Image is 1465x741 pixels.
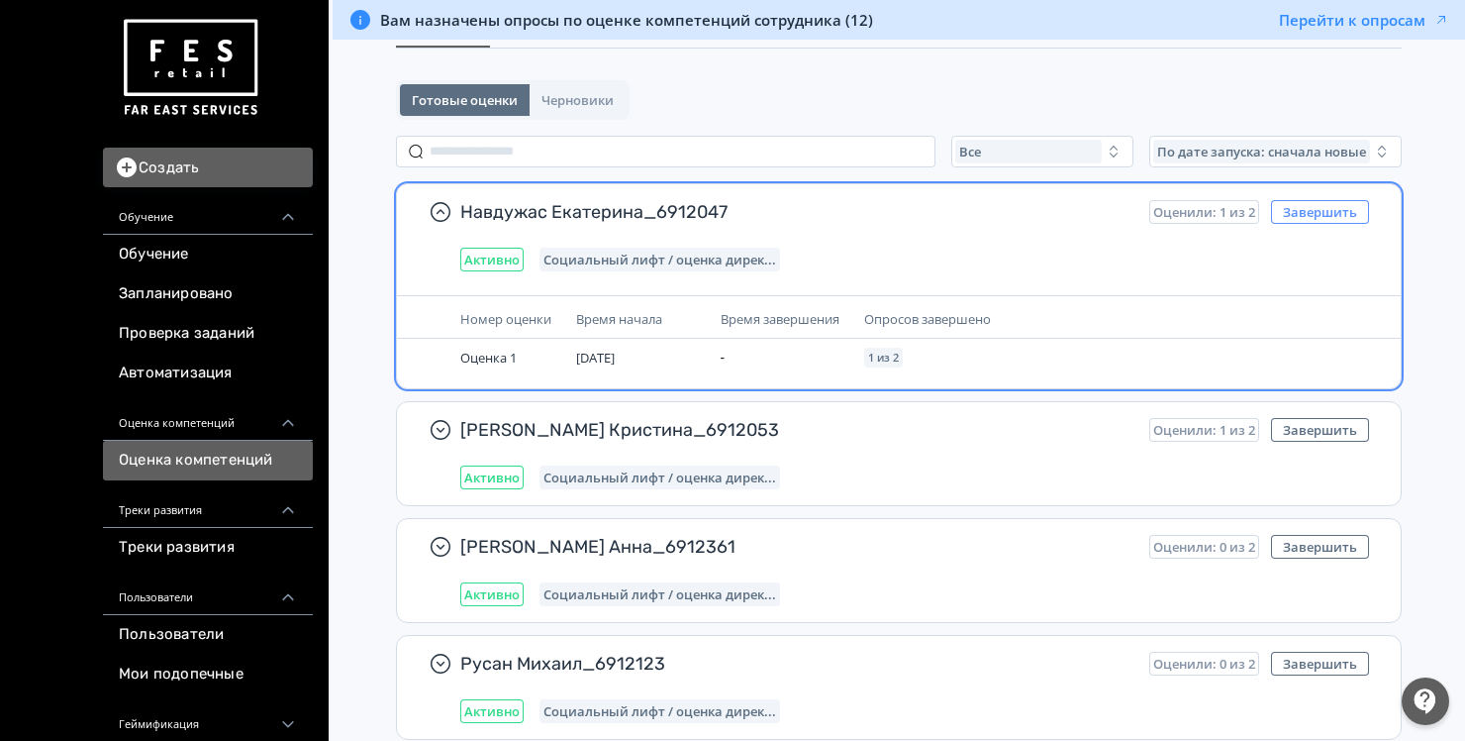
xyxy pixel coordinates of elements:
button: Создать [103,148,313,187]
span: Активно [464,252,520,267]
span: Социальный лифт / оценка директора магазина [543,470,776,485]
div: Обучение [103,187,313,235]
button: Завершить [1271,652,1369,676]
span: Оценили: 0 из 2 [1153,539,1255,555]
a: Пользователи [103,615,313,655]
img: https://files.teachbase.ru/system/account/57463/logo/medium-936fc5084dd2c598f50a98b9cbe0469a.png [119,12,261,124]
span: Черновики [541,92,614,108]
span: [PERSON_NAME] Анна_6912361 [460,535,1133,559]
button: По дате запуска: сначала новые [1149,136,1402,167]
button: Завершить [1271,535,1369,559]
button: Черновики [530,84,626,116]
a: Мои подопечные [103,655,313,694]
div: Пользователи [103,568,313,615]
span: Все [959,144,981,159]
span: Социальный лифт / оценка директора магазина [543,586,776,602]
td: - [713,339,857,376]
span: 1 из 2 [868,352,899,364]
span: [DATE] [576,349,615,367]
a: Обучение [103,235,313,274]
a: Треки развития [103,528,313,568]
span: [PERSON_NAME] Кристина_6912053 [460,418,1133,442]
span: Номер оценки [460,310,551,328]
span: Социальный лифт / оценка директора магазина [543,703,776,719]
span: Оценили: 0 из 2 [1153,656,1255,672]
span: По дате запуска: сначала новые [1157,144,1366,159]
span: Оценили: 1 из 2 [1153,204,1255,220]
a: Автоматизация [103,354,313,393]
span: Вам назначены опросы по оценке компетенций сотрудника (12) [380,10,873,30]
a: Оценка компетенций [103,441,313,480]
span: Социальный лифт / оценка директора магазина [543,252,776,267]
button: Все [951,136,1133,167]
a: Проверка заданий [103,314,313,354]
a: Запланировано [103,274,313,314]
span: Оценили: 1 из 2 [1153,422,1255,438]
span: Активно [464,470,520,485]
button: Завершить [1271,418,1369,442]
button: Перейти к опросам [1279,10,1449,30]
span: Активно [464,703,520,719]
span: Русан Михаил_6912123 [460,652,1133,676]
div: Оценка компетенций [103,393,313,441]
div: Треки развития [103,480,313,528]
span: Готовые оценки [412,92,518,108]
span: Время начала [576,310,662,328]
span: Опросов завершено [864,310,991,328]
span: Время завершения [721,310,839,328]
span: Оценка 1 [460,349,517,367]
button: Завершить [1271,200,1369,224]
button: Готовые оценки [400,84,530,116]
span: Активно [464,586,520,602]
span: Навдужас Екатерина_6912047 [460,200,1133,224]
